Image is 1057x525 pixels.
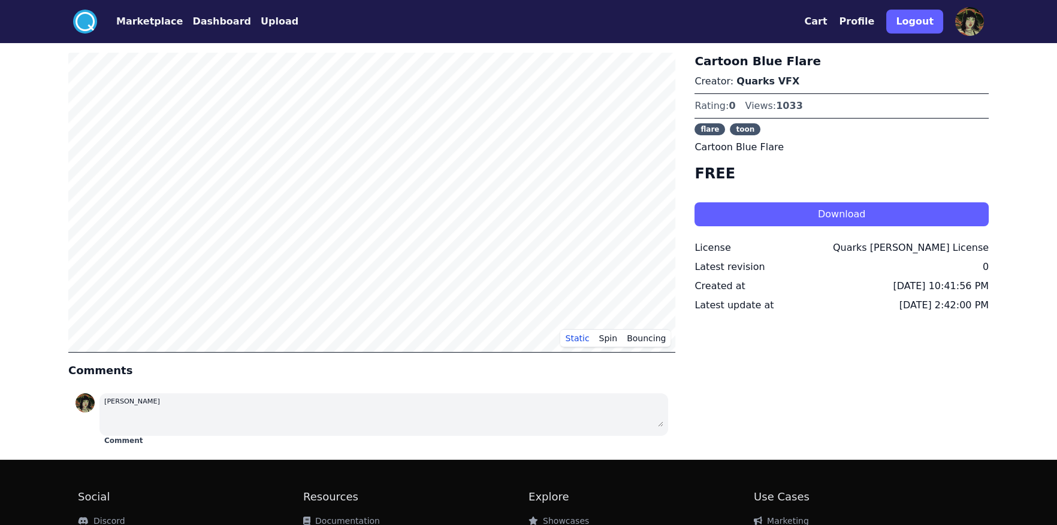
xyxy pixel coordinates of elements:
h2: Explore [528,488,754,505]
p: Cartoon Blue Flare [694,140,989,154]
button: Marketplace [116,14,183,29]
button: Cart [804,14,827,29]
div: Latest revision [694,260,765,274]
div: Views: [745,99,802,113]
div: Created at [694,279,745,293]
div: Latest update at [694,298,774,312]
a: Logout [886,5,943,38]
h3: Cartoon Blue Flare [694,53,989,69]
a: Dashboard [183,14,251,29]
div: [DATE] 2:42:00 PM [899,298,989,312]
button: Profile [839,14,875,29]
span: toon [730,123,760,135]
button: Static [560,329,594,347]
button: Spin [594,329,623,347]
span: 0 [729,100,735,111]
span: flare [694,123,725,135]
h2: Resources [303,488,528,505]
h4: Comments [68,362,675,379]
div: 0 [983,260,989,274]
img: profile [955,7,984,36]
div: License [694,241,730,255]
a: Upload [251,14,298,29]
h4: FREE [694,164,989,183]
div: Rating: [694,99,735,113]
button: Dashboard [192,14,251,29]
img: profile [75,393,95,412]
span: 1033 [776,100,803,111]
a: Quarks VFX [736,75,799,87]
button: Logout [886,10,943,34]
div: Quarks [PERSON_NAME] License [833,241,989,255]
a: Marketplace [97,14,183,29]
small: [PERSON_NAME] [104,397,160,405]
h2: Social [78,488,303,505]
button: Comment [104,436,143,445]
h2: Use Cases [754,488,979,505]
p: Creator: [694,74,989,89]
button: Download [694,202,989,226]
button: Upload [261,14,298,29]
button: Bouncing [622,329,671,347]
div: [DATE] 10:41:56 PM [893,279,989,293]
